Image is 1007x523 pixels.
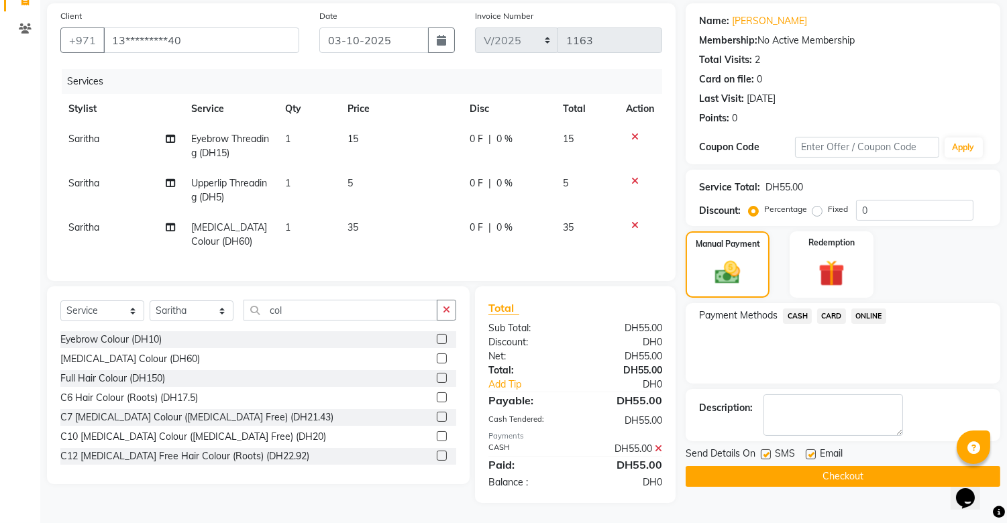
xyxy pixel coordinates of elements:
[244,300,437,321] input: Search or Scan
[60,371,165,386] div: Full Hair Colour (DH150)
[60,449,309,463] div: C12 [MEDICAL_DATA] Free Hair Colour (Roots) (DH22.92)
[699,72,754,86] div: Card on file:
[828,203,848,215] label: Fixed
[576,475,673,489] div: DH0
[555,94,619,124] th: Total
[699,53,752,67] div: Total Visits:
[60,27,105,53] button: +971
[757,72,762,86] div: 0
[470,176,483,190] span: 0 F
[488,301,519,315] span: Total
[60,391,198,405] div: C6 Hair Colour (Roots) (DH17.5)
[563,177,568,189] span: 5
[478,457,576,473] div: Paid:
[699,140,795,154] div: Coupon Code
[496,132,513,146] span: 0 %
[191,133,269,159] span: Eyebrow Threading (DH15)
[795,137,939,158] input: Enter Offer / Coupon Code
[618,94,662,124] th: Action
[576,457,673,473] div: DH55.00
[851,308,886,324] span: ONLINE
[478,321,576,335] div: Sub Total:
[808,237,855,249] label: Redemption
[488,132,491,146] span: |
[103,27,299,53] input: Search by Name/Mobile/Email/Code
[699,180,760,194] div: Service Total:
[699,92,744,106] div: Last Visit:
[478,363,576,377] div: Total:
[488,176,491,190] span: |
[699,204,741,218] div: Discount:
[462,94,555,124] th: Disc
[576,442,673,456] div: DH55.00
[707,258,747,287] img: _cash.svg
[699,14,729,28] div: Name:
[285,221,290,233] span: 1
[478,335,576,349] div: Discount:
[62,69,672,94] div: Services
[348,133,358,145] span: 15
[183,94,277,124] th: Service
[488,430,662,442] div: Payments
[764,203,807,215] label: Percentage
[60,352,200,366] div: [MEDICAL_DATA] Colour (DH60)
[319,10,337,22] label: Date
[810,257,853,290] img: _gift.svg
[488,221,491,235] span: |
[576,414,673,428] div: DH55.00
[348,177,353,189] span: 5
[576,363,673,377] div: DH55.00
[496,176,513,190] span: 0 %
[576,335,673,349] div: DH0
[817,308,846,324] span: CARD
[478,377,592,392] a: Add Tip
[60,10,82,22] label: Client
[765,180,803,194] div: DH55.00
[60,94,183,124] th: Stylist
[68,177,99,189] span: Saritha
[696,238,760,250] label: Manual Payment
[563,221,574,233] span: 35
[191,221,267,247] span: [MEDICAL_DATA] Colour (DH60)
[951,469,994,510] iframe: chat widget
[470,132,483,146] span: 0 F
[755,53,760,67] div: 2
[285,133,290,145] span: 1
[277,94,339,124] th: Qty
[699,401,753,415] div: Description:
[699,308,778,323] span: Payment Methods
[496,221,513,235] span: 0 %
[592,377,673,392] div: DH0
[576,349,673,363] div: DH55.00
[775,447,795,463] span: SMS
[475,10,533,22] label: Invoice Number
[576,321,673,335] div: DH55.00
[576,392,673,408] div: DH55.00
[732,14,807,28] a: [PERSON_NAME]
[783,308,812,324] span: CASH
[747,92,776,106] div: [DATE]
[686,447,755,463] span: Send Details On
[686,466,1000,487] button: Checkout
[478,442,576,456] div: CASH
[68,133,99,145] span: Saritha
[563,133,574,145] span: 15
[478,349,576,363] div: Net:
[60,333,162,347] div: Eyebrow Colour (DH10)
[60,410,333,424] div: C7 [MEDICAL_DATA] Colour ([MEDICAL_DATA] Free) (DH21.43)
[68,221,99,233] span: Saritha
[699,34,987,48] div: No Active Membership
[348,221,358,233] span: 35
[699,111,729,125] div: Points:
[60,430,326,444] div: C10 [MEDICAL_DATA] Colour ([MEDICAL_DATA] Free) (DH20)
[191,177,267,203] span: Upperlip Threading (DH5)
[478,475,576,489] div: Balance :
[285,177,290,189] span: 1
[732,111,737,125] div: 0
[470,221,483,235] span: 0 F
[478,392,576,408] div: Payable:
[820,447,843,463] span: Email
[699,34,757,48] div: Membership:
[339,94,461,124] th: Price
[478,414,576,428] div: Cash Tendered:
